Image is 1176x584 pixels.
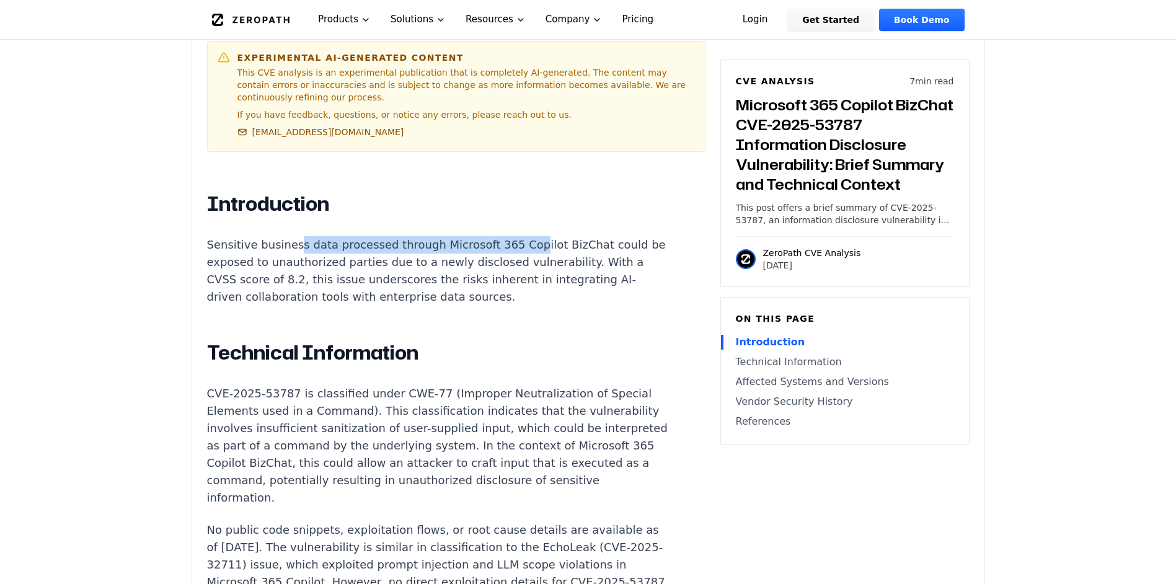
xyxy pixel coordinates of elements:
[787,9,874,31] a: Get Started
[207,340,668,365] h2: Technical Information
[763,259,861,272] p: [DATE]
[736,374,954,389] a: Affected Systems and Versions
[763,247,861,259] p: ZeroPath CVE Analysis
[207,192,668,216] h2: Introduction
[736,75,815,87] h6: CVE Analysis
[207,236,668,306] p: Sensitive business data processed through Microsoft 365 Copilot BizChat could be exposed to unaut...
[736,201,954,226] p: This post offers a brief summary of CVE-2025-53787, an information disclosure vulnerability in Mi...
[736,95,954,194] h3: Microsoft 365 Copilot BizChat CVE-2025-53787 Information Disclosure Vulnerability: Brief Summary ...
[736,312,954,325] h6: On this page
[736,414,954,429] a: References
[237,126,404,138] a: [EMAIL_ADDRESS][DOMAIN_NAME]
[237,51,695,64] h6: Experimental AI-Generated Content
[237,108,695,121] p: If you have feedback, questions, or notice any errors, please reach out to us.
[909,75,953,87] p: 7 min read
[736,355,954,369] a: Technical Information
[736,394,954,409] a: Vendor Security History
[207,385,668,507] p: CVE-2025-53787 is classified under CWE-77 (Improper Neutralization of Special Elements used in a ...
[237,66,695,104] p: This CVE analysis is an experimental publication that is completely AI-generated. The content may...
[728,9,783,31] a: Login
[736,249,756,269] img: ZeroPath CVE Analysis
[736,335,954,350] a: Introduction
[879,9,964,31] a: Book Demo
